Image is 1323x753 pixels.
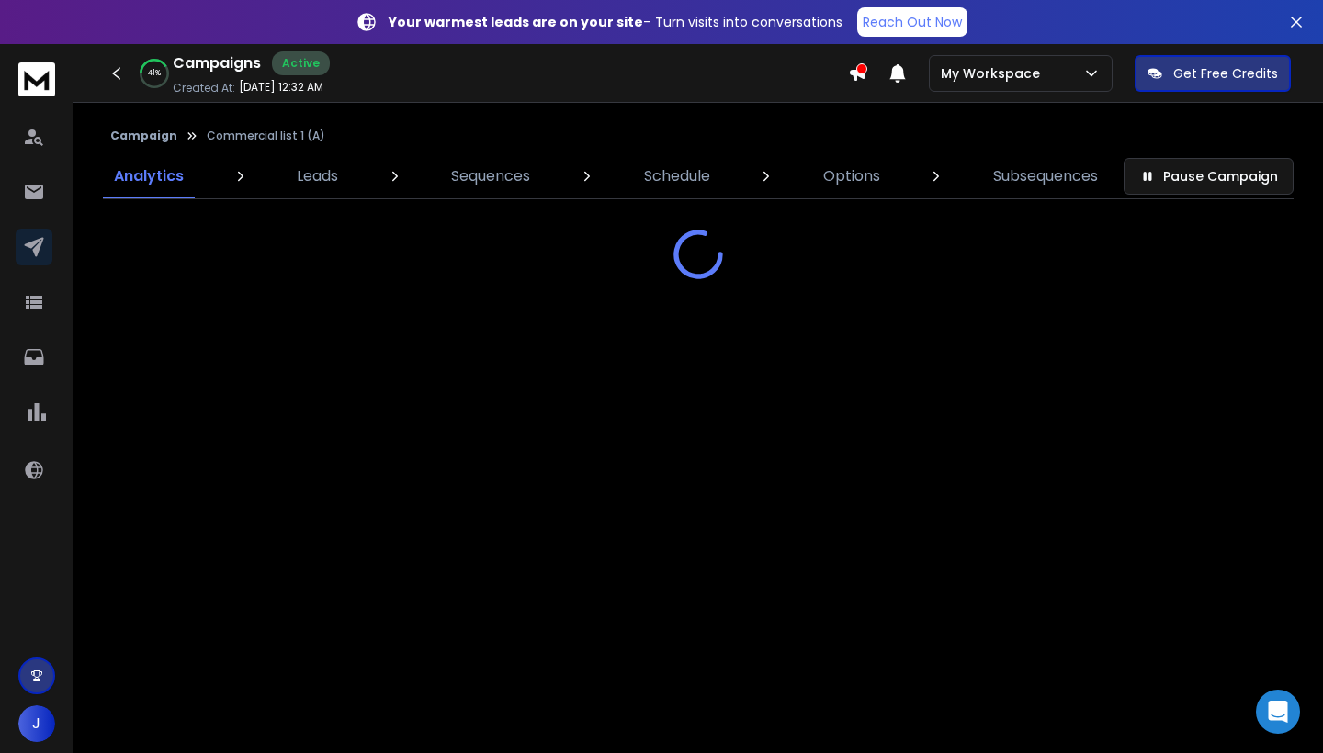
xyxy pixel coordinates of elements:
[18,62,55,96] img: logo
[297,165,338,187] p: Leads
[389,13,842,31] p: – Turn visits into conversations
[173,81,235,96] p: Created At:
[451,165,530,187] p: Sequences
[389,13,643,31] strong: Your warmest leads are on your site
[1135,55,1291,92] button: Get Free Credits
[982,154,1109,198] a: Subsequences
[148,68,161,79] p: 41 %
[633,154,721,198] a: Schedule
[1256,690,1300,734] div: Open Intercom Messenger
[993,165,1098,187] p: Subsequences
[286,154,349,198] a: Leads
[863,13,962,31] p: Reach Out Now
[857,7,967,37] a: Reach Out Now
[114,165,184,187] p: Analytics
[103,154,195,198] a: Analytics
[18,705,55,742] button: J
[173,52,261,74] h1: Campaigns
[207,129,325,143] p: Commercial list 1 (A)
[110,129,177,143] button: Campaign
[272,51,330,75] div: Active
[440,154,541,198] a: Sequences
[1124,158,1294,195] button: Pause Campaign
[1173,64,1278,83] p: Get Free Credits
[941,64,1047,83] p: My Workspace
[644,165,710,187] p: Schedule
[239,80,323,95] p: [DATE] 12:32 AM
[812,154,891,198] a: Options
[823,165,880,187] p: Options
